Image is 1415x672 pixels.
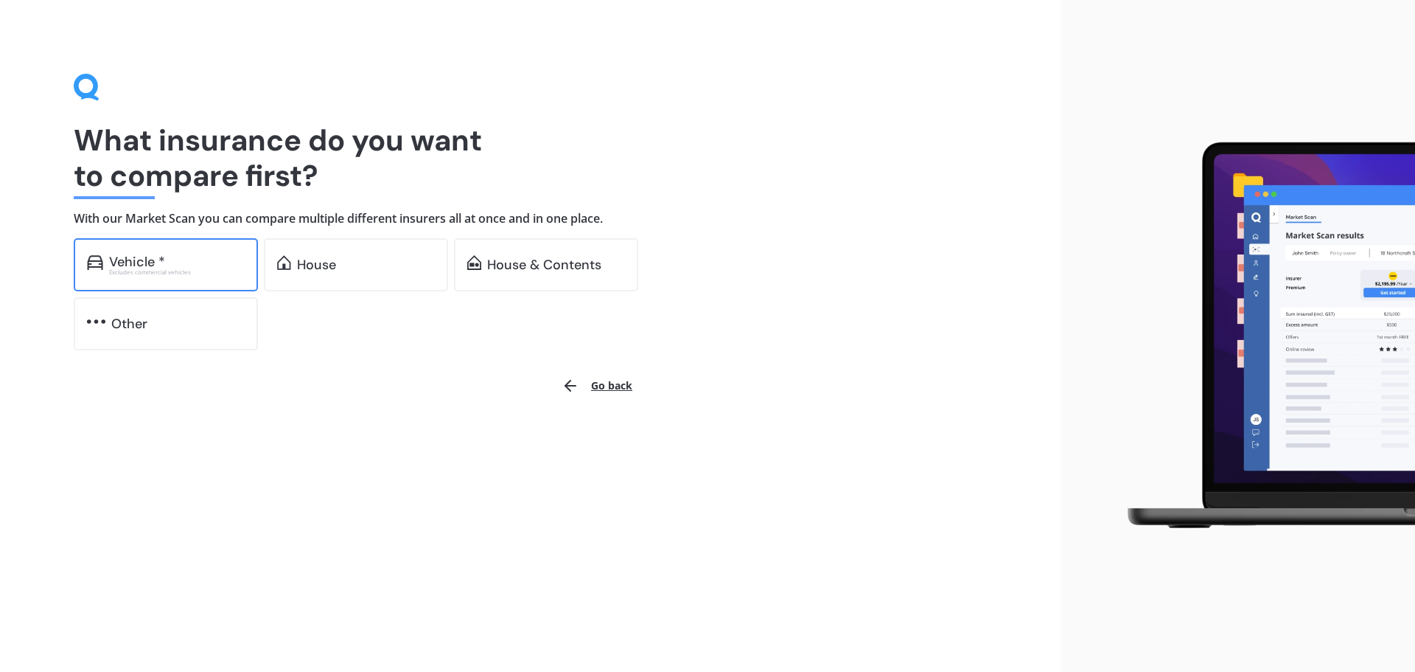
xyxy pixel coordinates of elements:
div: Other [111,316,147,331]
img: other.81dba5aafe580aa69f38.svg [87,314,105,329]
div: Vehicle * [109,254,165,269]
img: home-and-contents.b802091223b8502ef2dd.svg [467,255,481,270]
div: House & Contents [487,257,601,272]
h1: What insurance do you want to compare first? [74,122,988,193]
img: home.91c183c226a05b4dc763.svg [277,255,291,270]
div: Excludes commercial vehicles [109,269,245,275]
img: laptop.webp [1106,134,1415,539]
h4: With our Market Scan you can compare multiple different insurers all at once and in one place. [74,211,988,226]
button: Go back [553,368,641,403]
img: car.f15378c7a67c060ca3f3.svg [87,255,103,270]
div: House [297,257,336,272]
